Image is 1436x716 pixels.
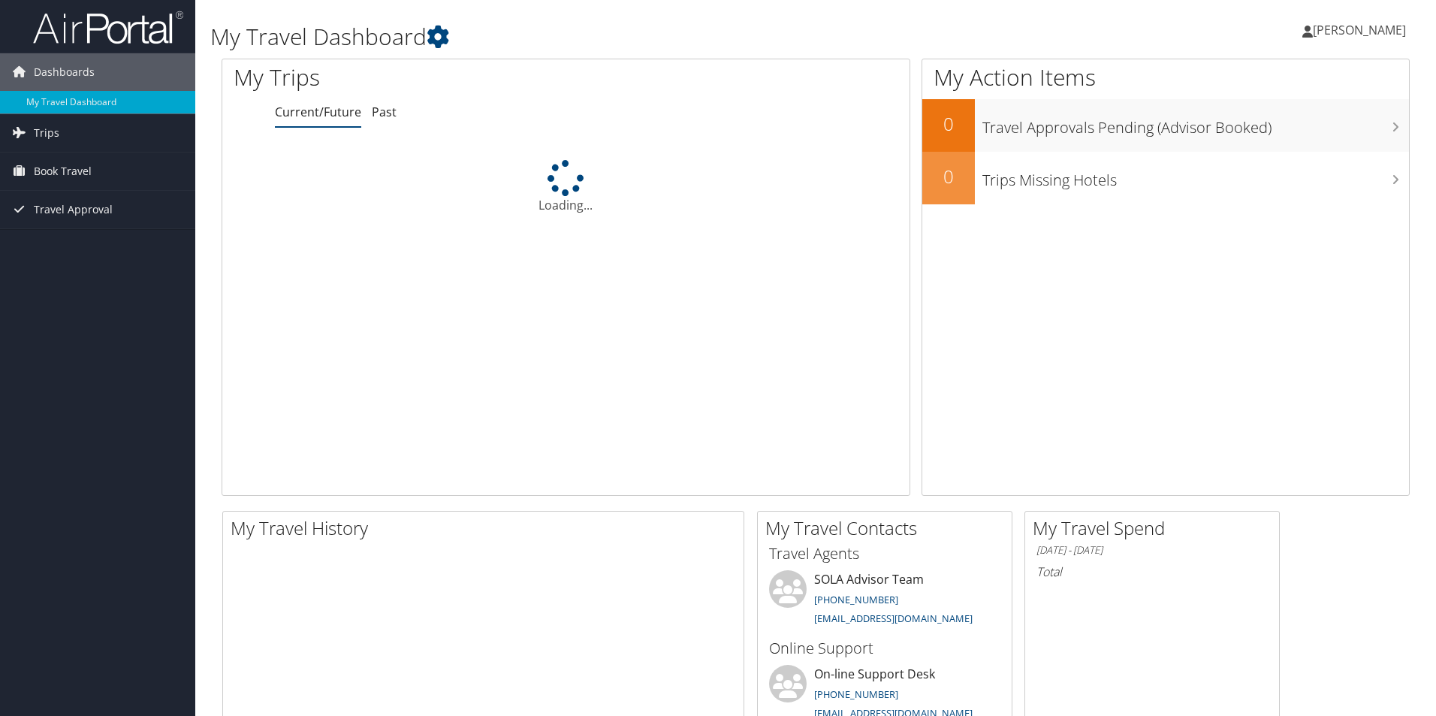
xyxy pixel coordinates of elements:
[222,160,910,214] div: Loading...
[1033,515,1279,541] h2: My Travel Spend
[275,104,361,120] a: Current/Future
[1036,563,1268,580] h6: Total
[372,104,397,120] a: Past
[1036,543,1268,557] h6: [DATE] - [DATE]
[34,153,92,190] span: Book Travel
[765,515,1012,541] h2: My Travel Contacts
[34,114,59,152] span: Trips
[1302,8,1421,53] a: [PERSON_NAME]
[922,111,975,137] h2: 0
[922,152,1409,204] a: 0Trips Missing Hotels
[769,543,1000,564] h3: Travel Agents
[33,10,183,45] img: airportal-logo.png
[922,99,1409,152] a: 0Travel Approvals Pending (Advisor Booked)
[210,21,1018,53] h1: My Travel Dashboard
[922,62,1409,93] h1: My Action Items
[34,191,113,228] span: Travel Approval
[34,53,95,91] span: Dashboards
[814,612,973,625] a: [EMAIL_ADDRESS][DOMAIN_NAME]
[231,515,744,541] h2: My Travel History
[234,62,612,93] h1: My Trips
[814,593,898,606] a: [PHONE_NUMBER]
[982,162,1409,191] h3: Trips Missing Hotels
[1313,22,1406,38] span: [PERSON_NAME]
[814,687,898,701] a: [PHONE_NUMBER]
[769,638,1000,659] h3: Online Support
[922,164,975,189] h2: 0
[762,570,1008,632] li: SOLA Advisor Team
[982,110,1409,138] h3: Travel Approvals Pending (Advisor Booked)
